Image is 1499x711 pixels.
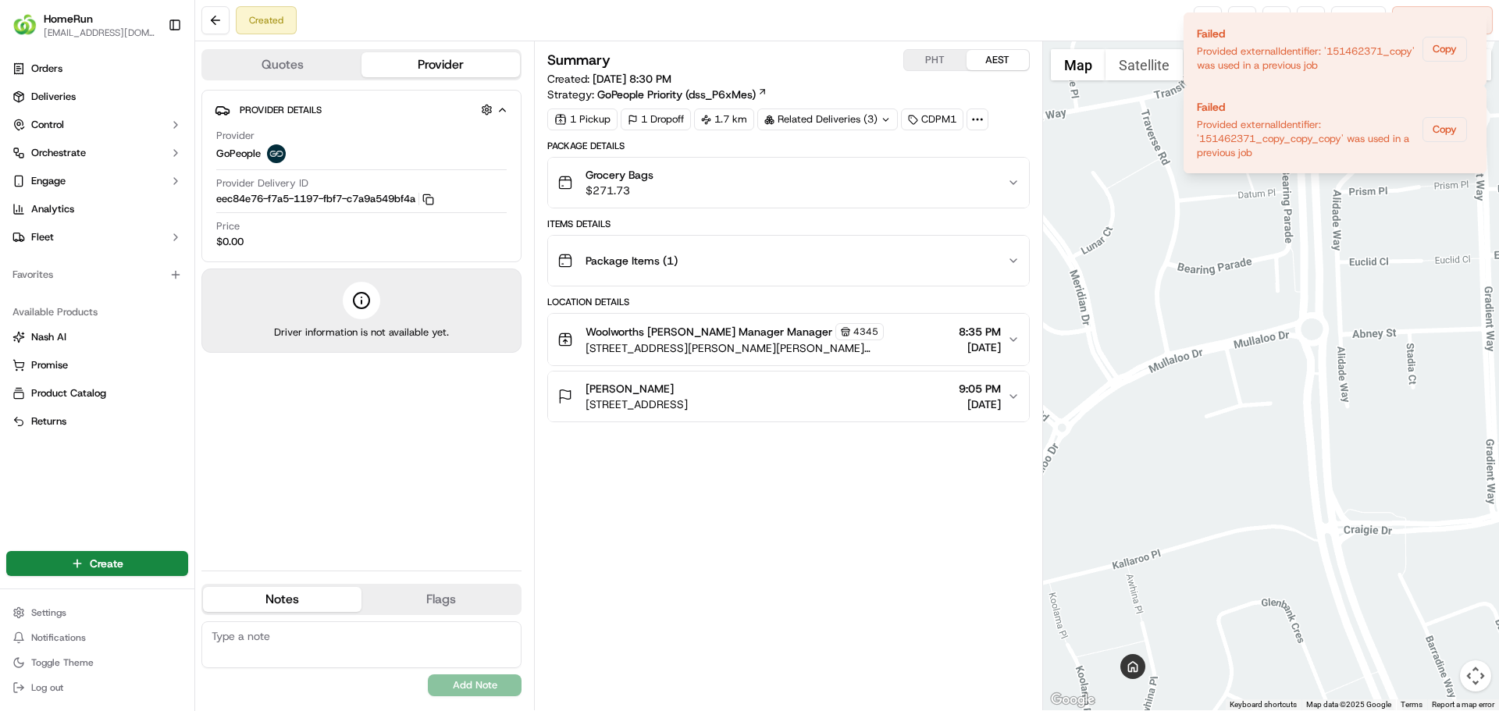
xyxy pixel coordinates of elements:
span: Package Items ( 1 ) [586,253,678,268]
span: Notifications [31,631,86,644]
button: Orchestrate [6,140,188,165]
a: Terms (opens in new tab) [1401,700,1422,709]
button: Notifications [6,627,188,649]
button: Flags [361,587,520,612]
span: Returns [31,414,66,428]
div: Strategy: [547,87,767,102]
div: Favorites [6,262,188,287]
a: Open this area in Google Maps (opens a new window) [1047,690,1098,710]
button: AEST [967,50,1029,70]
button: Nash AI [6,325,188,350]
span: 4345 [853,325,878,338]
span: Grocery Bags [586,167,653,183]
button: Control [6,112,188,137]
span: Map data ©2025 Google [1306,700,1391,709]
button: Package Items (1) [548,236,1028,286]
div: Failed [1197,26,1416,41]
button: Show street map [1051,49,1106,80]
a: Orders [6,56,188,81]
span: Orchestrate [31,146,86,160]
button: Engage [6,169,188,194]
a: Deliveries [6,84,188,109]
div: Package Details [547,140,1029,152]
a: Promise [12,358,182,372]
div: Provided externalIdentifier: '151462371_copy' was used in a previous job [1197,44,1416,73]
span: Promise [31,358,68,372]
span: Provider Details [240,104,322,116]
button: Fleet [6,225,188,250]
span: GoPeople [216,147,261,161]
button: Keyboard shortcuts [1230,699,1297,710]
div: 1.7 km [694,108,754,130]
div: Failed [1197,99,1416,115]
span: [DATE] 8:30 PM [593,72,671,86]
span: Orders [31,62,62,76]
button: Log out [6,677,188,699]
div: 1 Pickup [547,108,618,130]
span: Engage [31,174,66,188]
a: Nash AI [12,330,182,344]
a: GoPeople Priority (dss_P6xMes) [597,87,767,102]
span: Provider [216,129,255,143]
button: HomeRun [44,11,93,27]
span: $0.00 [216,235,244,249]
span: Deliveries [31,90,76,104]
span: GoPeople Priority (dss_P6xMes) [597,87,756,102]
button: eec84e76-f7a5-1197-fbf7-c7a9a549bf4a [216,192,434,206]
span: Settings [31,606,66,619]
button: Notes [203,587,361,612]
button: Create [6,551,188,576]
span: Create [90,556,123,571]
span: [STREET_ADDRESS][PERSON_NAME][PERSON_NAME][PERSON_NAME] [586,340,952,356]
span: Control [31,118,64,132]
button: Grocery Bags$271.73 [548,158,1028,208]
button: HomeRunHomeRun[EMAIL_ADDRESS][DOMAIN_NAME] [6,6,162,44]
span: Nash AI [31,330,66,344]
button: Woolworths [PERSON_NAME] Manager Manager4345[STREET_ADDRESS][PERSON_NAME][PERSON_NAME][PERSON_NAM... [548,314,1028,365]
div: Related Deliveries (3) [757,108,898,130]
a: Product Catalog [12,386,182,400]
img: Google [1047,690,1098,710]
span: Analytics [31,202,74,216]
img: gopeople_logo.png [267,144,286,163]
button: PHT [904,50,967,70]
div: Available Products [6,300,188,325]
span: [PERSON_NAME] [586,381,674,396]
span: Product Catalog [31,386,106,400]
span: Created: [547,71,671,87]
span: Woolworths [PERSON_NAME] Manager Manager [586,324,832,340]
span: Fleet [31,230,54,244]
button: Quotes [203,52,361,77]
div: CDPM1 [901,108,963,130]
button: [PERSON_NAME][STREET_ADDRESS]9:05 PM[DATE] [548,371,1028,421]
button: Toggle Theme [6,652,188,674]
button: [EMAIL_ADDRESS][DOMAIN_NAME] [44,27,155,39]
button: Copy [1422,37,1467,62]
span: 9:05 PM [959,381,1001,396]
span: [DATE] [959,340,1001,355]
span: Toggle Theme [31,656,94,669]
div: Items Details [547,218,1029,230]
span: [STREET_ADDRESS] [586,396,688,412]
span: Price [216,219,240,233]
button: Copy [1422,117,1467,142]
div: Location Details [547,296,1029,308]
span: Log out [31,681,63,694]
span: [DATE] [959,396,1001,412]
button: Map camera controls [1460,660,1491,691]
button: Provider Details [215,97,508,123]
a: Returns [12,414,182,428]
a: Analytics [6,197,188,222]
a: Report a map error [1432,700,1494,709]
button: Settings [6,602,188,624]
span: Driver information is not available yet. [274,325,449,340]
span: Provider Delivery ID [216,176,308,190]
img: HomeRun [12,12,37,37]
span: 8:35 PM [959,324,1001,340]
button: Promise [6,353,188,378]
button: Provider [361,52,520,77]
button: Show satellite imagery [1106,49,1183,80]
button: Product Catalog [6,381,188,406]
